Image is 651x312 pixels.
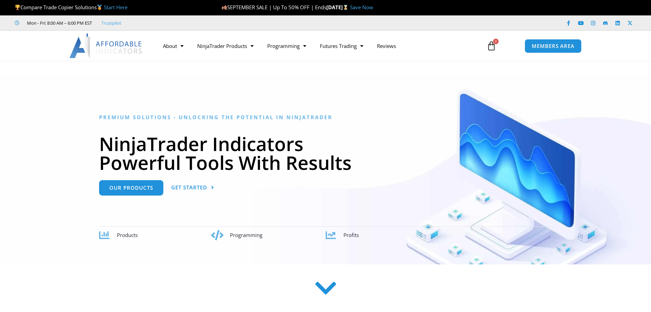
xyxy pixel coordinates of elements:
[171,185,207,190] span: Get Started
[313,38,370,54] a: Futures Trading
[476,36,506,56] a: 0
[370,38,403,54] a: Reviews
[99,114,552,121] h6: Premium Solutions - Unlocking the Potential in NinjaTrader
[15,4,127,11] span: Compare Trade Copier Solutions
[101,19,121,27] a: Trustpilot
[350,4,373,11] a: Save Now
[171,180,214,196] a: Get Started
[99,134,552,172] h1: NinjaTrader Indicators Powerful Tools With Results
[326,4,350,11] strong: [DATE]
[230,232,262,238] span: Programming
[97,5,102,10] img: 🥇
[343,232,359,238] span: Profits
[532,43,574,49] span: MEMBERS AREA
[156,38,479,54] nav: Menu
[493,39,499,44] span: 0
[222,5,227,10] img: 🍂
[99,180,163,196] a: Our Products
[25,19,92,27] span: Mon - Fri: 8:00 AM – 6:00 PM EST
[104,4,127,11] a: Start Here
[260,38,313,54] a: Programming
[109,185,153,190] span: Our Products
[15,5,20,10] img: 🏆
[117,232,138,238] span: Products
[156,38,190,54] a: About
[343,5,348,10] img: ⌛
[69,34,143,58] img: LogoAI | Affordable Indicators – NinjaTrader
[190,38,260,54] a: NinjaTrader Products
[221,4,326,11] span: SEPTEMBER SALE | Up To 50% OFF | Ends
[525,39,582,53] a: MEMBERS AREA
